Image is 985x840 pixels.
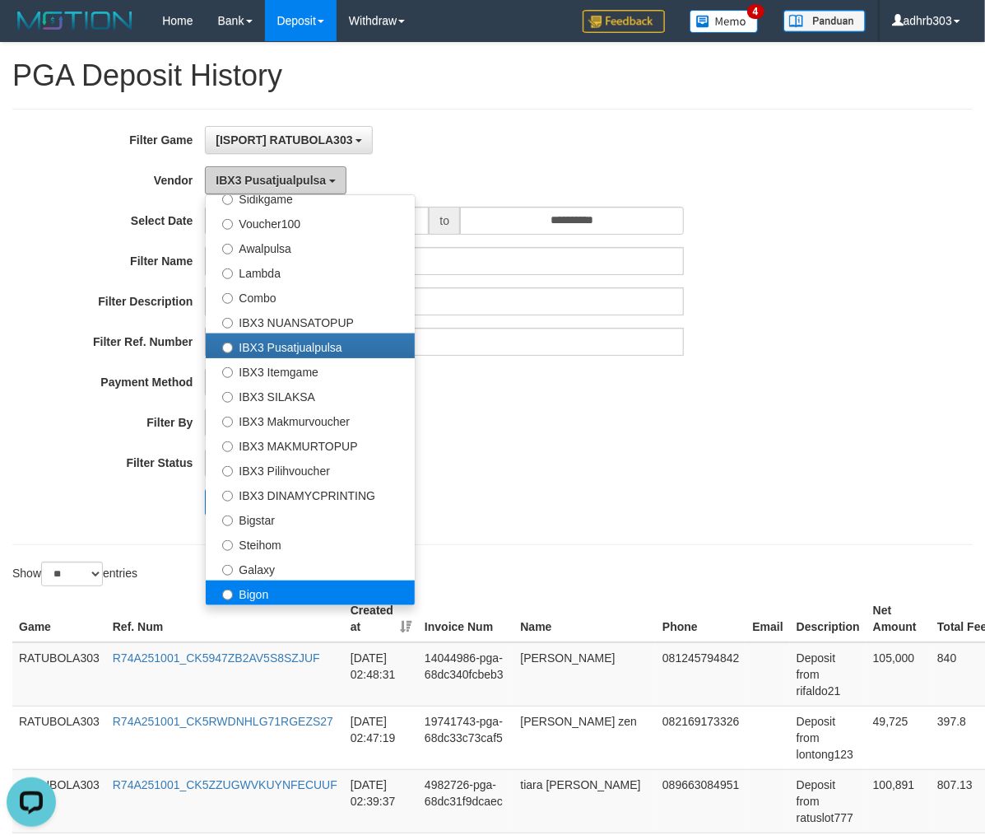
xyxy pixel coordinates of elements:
[583,10,665,33] img: Feedback.jpg
[222,194,233,205] input: Sidikgame
[222,441,233,452] input: IBX3 MAKMURTOPUP
[222,491,233,502] input: IBX3 DINAMYCPRINTING
[206,408,415,432] label: IBX3 Makmurvoucher
[206,383,415,408] label: IBX3 SILAKSA
[205,166,346,194] button: IBX3 Pusatjualpulsa
[113,651,320,665] a: R74A251001_CK5947ZB2AV5S8SZJUF
[113,715,333,728] a: R74A251001_CK5RWDNHLG71RGEZS27
[222,516,233,526] input: Bigstar
[113,778,337,791] a: R74A251001_CK5ZZUGWVKUYNFECUUF
[206,432,415,457] label: IBX3 MAKMURTOPUP
[418,769,513,833] td: 4982726-pga-68dc31f9dcaec
[216,174,326,187] span: IBX3 Pusatjualpulsa
[12,562,137,586] label: Show entries
[222,343,233,353] input: IBX3 Pusatjualpulsa
[7,7,56,56] button: Open LiveChat chat widget
[656,769,746,833] td: 089663084951
[205,126,373,154] button: [ISPORT] RATUBOLA303
[344,642,418,707] td: [DATE] 02:48:31
[429,207,460,235] span: to
[222,392,233,403] input: IBX3 SILAKSA
[216,133,352,147] span: [ISPORT] RATUBOLA303
[747,4,764,19] span: 4
[790,642,867,707] td: Deposit from rifaldo21
[867,769,931,833] td: 100,891
[206,284,415,309] label: Combo
[206,581,415,605] label: Bigon
[513,769,656,833] td: tiara [PERSON_NAME]
[12,769,106,833] td: RATUBOLA303
[206,556,415,581] label: Galaxy
[222,293,233,304] input: Combo
[12,8,137,33] img: MOTION_logo.png
[106,595,344,642] th: Ref. Num
[12,642,106,707] td: RATUBOLA303
[206,309,415,334] label: IBX3 NUANSATOPUP
[418,706,513,769] td: 19741743-pga-68dc33c73caf5
[418,642,513,707] td: 14044986-pga-68dc340fcbeb3
[222,318,233,329] input: IBX3 NUANSATOPUP
[656,595,746,642] th: Phone
[206,334,415,358] label: IBX3 Pusatjualpulsa
[206,210,415,235] label: Voucher100
[790,706,867,769] td: Deposit from lontong123
[783,10,866,32] img: panduan.png
[222,466,233,477] input: IBX3 Pilihvoucher
[206,358,415,383] label: IBX3 Itemgame
[206,531,415,556] label: Steihom
[867,595,931,642] th: Net Amount
[344,706,418,769] td: [DATE] 02:47:19
[222,417,233,427] input: IBX3 Makmurvoucher
[222,540,233,551] input: Steihom
[41,562,103,586] select: Showentries
[344,595,418,642] th: Created at: activate to sort column ascending
[206,506,415,531] label: Bigstar
[222,244,233,254] input: Awalpulsa
[206,185,415,210] label: Sidikgame
[344,769,418,833] td: [DATE] 02:39:37
[513,706,656,769] td: [PERSON_NAME] zen
[656,706,746,769] td: 082169173326
[790,769,867,833] td: Deposit from ratuslot777
[513,595,656,642] th: Name
[867,642,931,707] td: 105,000
[690,10,759,33] img: Button%20Memo.svg
[206,259,415,284] label: Lambda
[12,595,106,642] th: Game
[12,59,973,92] h1: PGA Deposit History
[418,595,513,642] th: Invoice Num
[222,590,233,600] input: Bigon
[867,706,931,769] td: 49,725
[790,595,867,642] th: Description
[206,457,415,482] label: IBX3 Pilihvoucher
[222,219,233,230] input: Voucher100
[206,235,415,259] label: Awalpulsa
[222,565,233,576] input: Galaxy
[746,595,789,642] th: Email
[656,642,746,707] td: 081245794842
[222,268,233,279] input: Lambda
[12,706,106,769] td: RATUBOLA303
[513,642,656,707] td: [PERSON_NAME]
[222,367,233,378] input: IBX3 Itemgame
[206,482,415,506] label: IBX3 DINAMYCPRINTING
